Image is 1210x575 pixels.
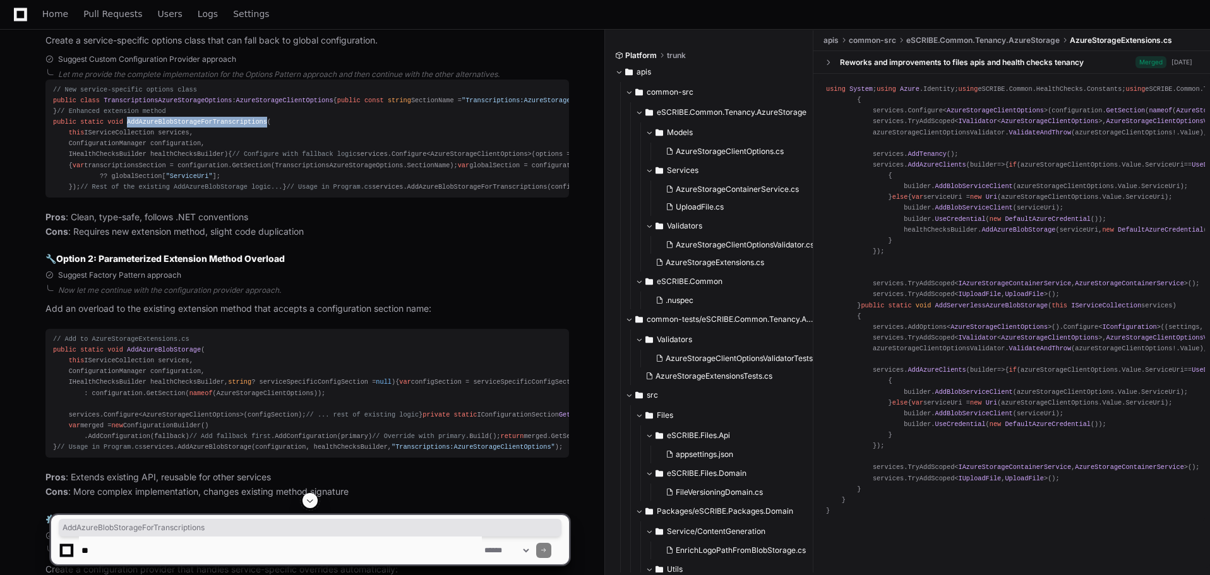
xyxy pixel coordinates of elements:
[661,446,806,463] button: appsettings.json
[1005,290,1044,298] span: UploadFile
[657,410,673,420] span: Files
[666,295,693,305] span: .nuspec
[892,399,908,406] span: else
[935,215,986,223] span: UseCredential
[656,163,663,178] svg: Directory
[861,302,884,309] span: public
[645,274,653,289] svg: Directory
[656,428,663,443] svg: Directory
[69,357,85,364] span: this
[1063,323,1098,331] span: Configure
[958,280,1071,287] span: IAzureStorageContainerService
[1141,182,1180,190] span: ServiceUri
[635,271,822,292] button: eSCRIBE.Common
[1135,56,1166,68] span: Merged
[53,97,76,104] span: public
[661,143,814,160] button: AzureStorageClientOptions.cs
[53,86,197,93] span: // New service-specific options class
[1122,366,1141,374] span: Value
[1125,399,1165,406] span: ServiceUri
[45,252,569,265] h3: 🔧
[69,422,80,429] span: var
[935,420,986,428] span: UseCredential
[900,85,919,93] span: Azure
[1177,85,1200,93] span: Common
[615,62,804,82] button: apis
[906,35,1060,45] span: eSCRIBE.Common.Tenancy.AzureStorage
[364,97,384,104] span: const
[657,335,692,345] span: Validators
[80,97,100,104] span: class
[970,366,1005,374] span: =>
[959,85,978,93] span: using
[645,425,814,446] button: eSCRIBE.Files.Api
[947,107,1044,114] span: AzureStorageClientOptions
[958,117,997,125] span: IValidator
[637,67,651,77] span: apis
[287,183,373,191] span: // Usage in Program.cs
[950,323,1048,331] span: AzureStorageClientOptions
[1009,345,1072,352] span: ValidateAndThrow
[625,50,657,61] span: Platform
[667,468,746,478] span: eSCRIBE.Files.Domain
[661,198,814,216] button: UploadFile.cs
[907,463,954,471] span: TryAddScoped
[56,253,285,264] strong: Option 2: Parameterized Extension Method Overload
[392,443,555,451] span: "Transcriptions:AzureStorageClientOptions"
[45,211,66,222] strong: Pros
[935,182,1013,190] span: AddBlobServiceClient
[907,280,954,287] span: TryAddScoped
[824,35,839,45] span: apis
[158,10,183,18] span: Users
[657,276,722,287] span: eSCRIBE.Common
[826,84,1197,516] div: ; . ; eSCRIBE. . . ; eSCRIBE. . . . ; eSCRIBE. . . . ; eSCRIBE. . . . ; ; . . ; . . ; . . ; . . ....
[647,87,693,97] span: common-src
[42,10,68,18] span: Home
[667,430,730,441] span: eSCRIBE.Files.Api
[986,193,997,201] span: Uri
[1122,161,1141,169] span: Value
[907,107,942,114] span: Configure
[58,285,569,295] div: Now let me continue with the configuration provider approach.
[661,236,814,254] button: AzureStorageClientOptionsValidator.cs
[462,97,625,104] span: "Transcriptions:AzureStorageClientOptions"
[422,411,450,418] span: private
[127,346,201,353] span: AddAzureBlobStorage
[635,329,824,350] button: Validators
[58,54,236,64] span: Suggest Custom Configuration Provider approach
[83,10,142,18] span: Pull Requests
[372,432,465,440] span: // Override with primary
[667,127,693,138] span: Models
[1036,85,1083,93] span: HealthChecks
[58,270,181,280] span: Suggest Factory Pattern approach
[1118,388,1137,396] span: Value
[45,470,569,499] p: : Extends existing API, reusable for other services : More complex implementation, changes existi...
[1009,161,1017,169] span: if
[907,366,966,374] span: AddAzureClients
[889,302,912,309] span: static
[676,202,724,212] span: UploadFile.cs
[970,161,997,169] span: builder
[1009,129,1072,136] span: ValidateAndThrow
[63,523,558,533] span: AddAzureBlobStorageForTranscriptions
[58,69,569,80] div: Let me provide the complete implementation for the Options Pattern approach and then continue wit...
[1118,182,1137,190] span: Value
[640,367,817,385] button: AzureStorageExtensionsTests.cs
[1001,334,1098,341] span: AzureStorageClientOptions
[80,183,282,191] span: // Rest of the existing AddAzureBlobStorage logic...
[923,85,954,93] span: Identity
[635,85,643,100] svg: Directory
[189,432,271,440] span: // Add fallback first
[912,193,923,201] span: var
[236,97,333,104] span: AzureStorageClientOptions
[45,471,66,482] strong: Pros
[667,165,698,175] span: Services
[198,10,218,18] span: Logs
[53,118,271,158] span: ( )
[676,146,784,157] span: AzureStorageClientOptions.cs
[233,10,269,18] span: Settings
[676,449,733,459] span: appsettings.json
[970,193,981,201] span: new
[935,388,1013,396] span: AddBlobServiceClient
[676,487,763,497] span: FileVersioningDomain.cs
